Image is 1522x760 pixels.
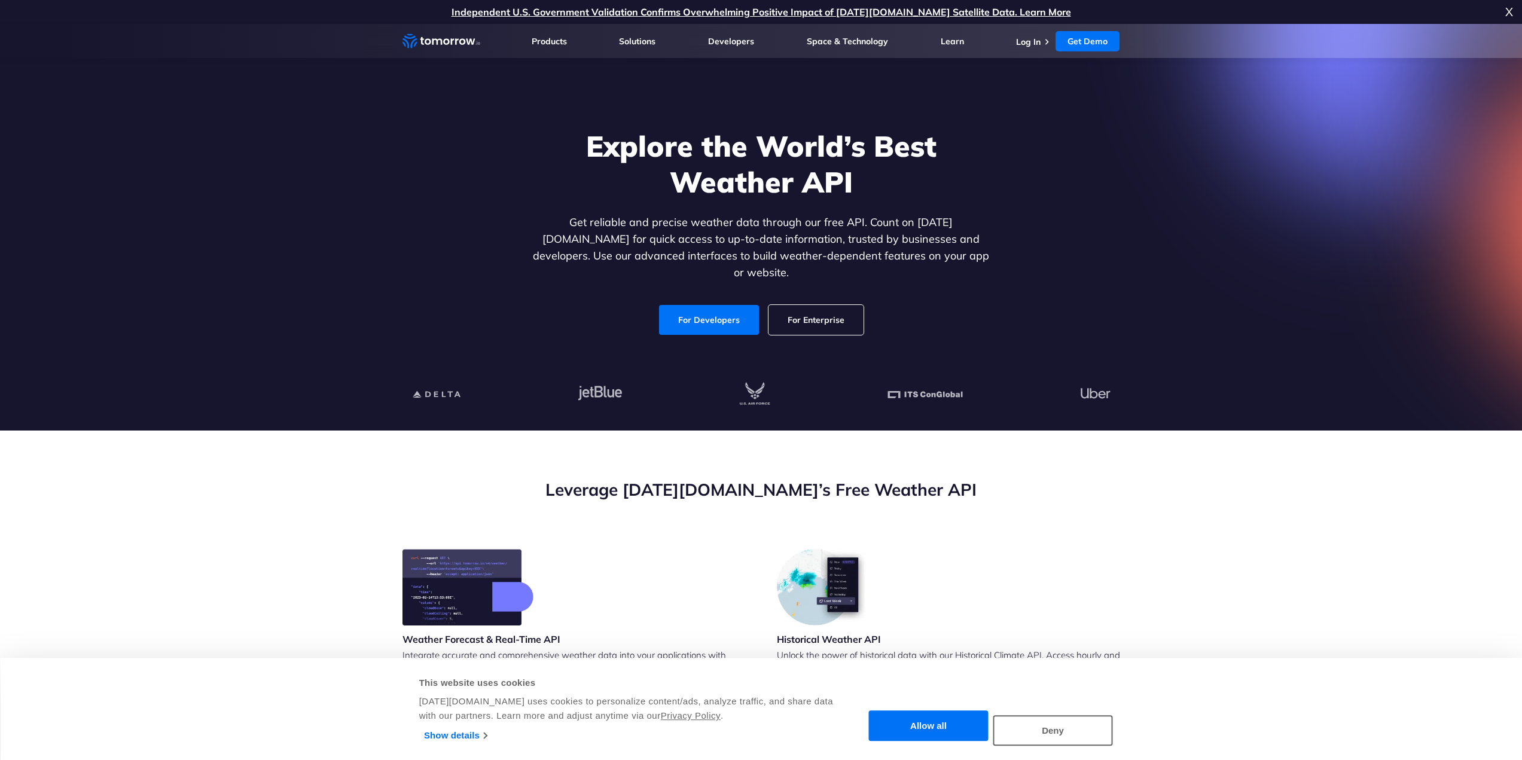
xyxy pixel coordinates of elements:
a: For Developers [659,305,759,335]
a: Home link [402,32,480,50]
a: Solutions [619,36,655,47]
a: Space & Technology [807,36,888,47]
button: Deny [993,715,1113,746]
button: Allow all [869,711,989,741]
h2: Leverage [DATE][DOMAIN_NAME]’s Free Weather API [402,478,1120,501]
a: Privacy Policy [661,710,721,721]
a: For Enterprise [768,305,864,335]
div: This website uses cookies [419,676,835,690]
a: Independent U.S. Government Validation Confirms Overwhelming Positive Impact of [DATE][DOMAIN_NAM... [452,6,1071,18]
a: Products [532,36,567,47]
p: Unlock the power of historical data with our Historical Climate API. Access hourly and daily weat... [777,648,1120,717]
h1: Explore the World’s Best Weather API [530,128,992,200]
a: Learn [941,36,964,47]
a: Developers [708,36,754,47]
a: Show details [424,727,487,744]
p: Integrate accurate and comprehensive weather data into your applications with [DATE][DOMAIN_NAME]... [402,648,746,731]
a: Log In [1016,36,1041,47]
p: Get reliable and precise weather data through our free API. Count on [DATE][DOMAIN_NAME] for quic... [530,214,992,281]
div: [DATE][DOMAIN_NAME] uses cookies to personalize content/ads, analyze traffic, and share data with... [419,694,835,723]
h3: Historical Weather API [777,633,881,646]
h3: Weather Forecast & Real-Time API [402,633,560,646]
a: Get Demo [1056,31,1120,51]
